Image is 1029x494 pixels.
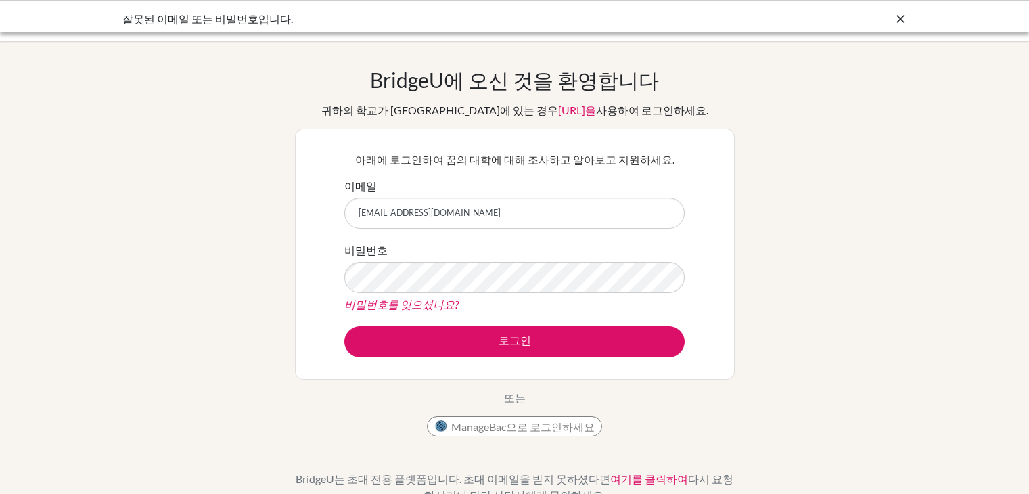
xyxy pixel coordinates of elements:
a: [URL]을 [558,104,596,116]
font: 사용하여 로그인하세요. [596,104,708,116]
font: 잘못된 이메일 또는 비밀번호입니다. [122,12,293,25]
font: 아래에 로그인하여 꿈의 대학에 대해 조사하고 알아보고 지원하세요. [355,153,674,166]
font: 이메일 [344,179,377,192]
a: 비밀번호를 잊으셨나요? [344,298,459,311]
font: BridgeU는 초대 전용 플랫폼입니다. 초대 이메일을 받지 못하셨다면 [296,472,610,485]
a: 여기를 클릭하여 [610,472,688,485]
font: BridgeU에 오신 것을 환영합니다 [370,68,659,92]
button: 로그인 [344,326,685,357]
font: ManageBac으로 로그인하세요 [451,420,595,433]
font: 로그인 [499,334,531,346]
font: 비밀번호 [344,244,388,256]
font: 또는 [504,391,526,404]
button: ManageBac으로 로그인하세요 [427,416,602,436]
font: 귀하의 학교가 [GEOGRAPHIC_DATA]에 있는 경우 [321,104,558,116]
